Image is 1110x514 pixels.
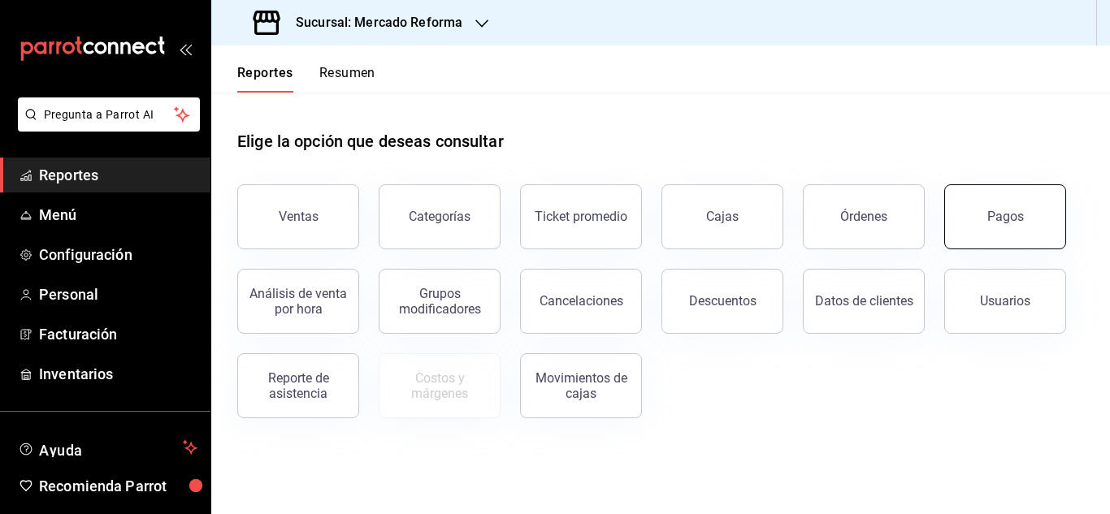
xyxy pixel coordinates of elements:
button: Categorías [379,184,501,249]
button: Cancelaciones [520,269,642,334]
div: Cajas [706,209,739,224]
div: Usuarios [980,293,1030,309]
button: Pagos [944,184,1066,249]
span: Pregunta a Parrot AI [44,106,175,123]
div: navigation tabs [237,65,375,93]
span: Configuración [39,244,197,266]
button: Resumen [319,65,375,93]
button: Movimientos de cajas [520,353,642,418]
button: Datos de clientes [803,269,925,334]
button: Usuarios [944,269,1066,334]
div: Ticket promedio [535,209,627,224]
button: open_drawer_menu [179,42,192,55]
a: Pregunta a Parrot AI [11,118,200,135]
div: Reporte de asistencia [248,370,349,401]
button: Grupos modificadores [379,269,501,334]
span: Reportes [39,164,197,186]
div: Cancelaciones [540,293,623,309]
button: Ticket promedio [520,184,642,249]
h1: Elige la opción que deseas consultar [237,129,504,153]
div: Categorías [409,209,470,224]
button: Análisis de venta por hora [237,269,359,334]
div: Costos y márgenes [389,370,490,401]
div: Órdenes [840,209,887,224]
button: Órdenes [803,184,925,249]
div: Pagos [987,209,1024,224]
button: Reportes [237,65,293,93]
button: Cajas [661,184,783,249]
div: Grupos modificadores [389,286,490,317]
div: Movimientos de cajas [531,370,631,401]
button: Contrata inventarios para ver este reporte [379,353,501,418]
button: Ventas [237,184,359,249]
h3: Sucursal: Mercado Reforma [283,13,462,32]
span: Ayuda [39,438,176,457]
div: Ventas [279,209,319,224]
span: Menú [39,204,197,226]
span: Inventarios [39,363,197,385]
button: Pregunta a Parrot AI [18,97,200,132]
div: Descuentos [689,293,757,309]
span: Recomienda Parrot [39,475,197,497]
span: Personal [39,283,197,305]
div: Análisis de venta por hora [248,286,349,317]
span: Facturación [39,323,197,345]
div: Datos de clientes [815,293,913,309]
button: Reporte de asistencia [237,353,359,418]
button: Descuentos [661,269,783,334]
